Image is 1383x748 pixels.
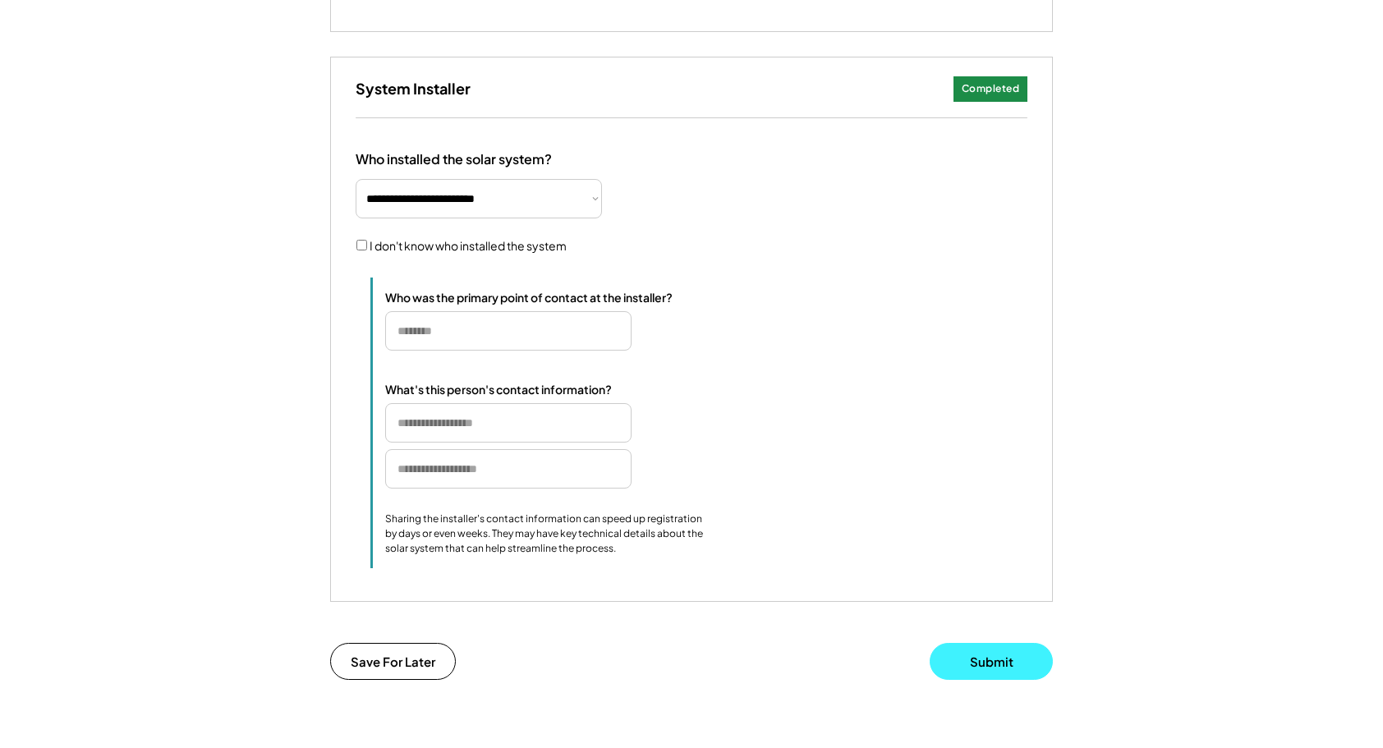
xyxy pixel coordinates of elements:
[385,382,612,397] div: What's this person's contact information?
[330,643,456,680] button: Save For Later
[356,151,552,168] div: Who installed the solar system?
[385,290,673,305] div: Who was the primary point of contact at the installer?
[962,82,1020,96] div: Completed
[356,79,471,98] h3: System Installer
[370,238,567,253] label: I don't know who installed the system
[930,643,1053,680] button: Submit
[385,512,705,556] div: Sharing the installer's contact information can speed up registration by days or even weeks. They...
